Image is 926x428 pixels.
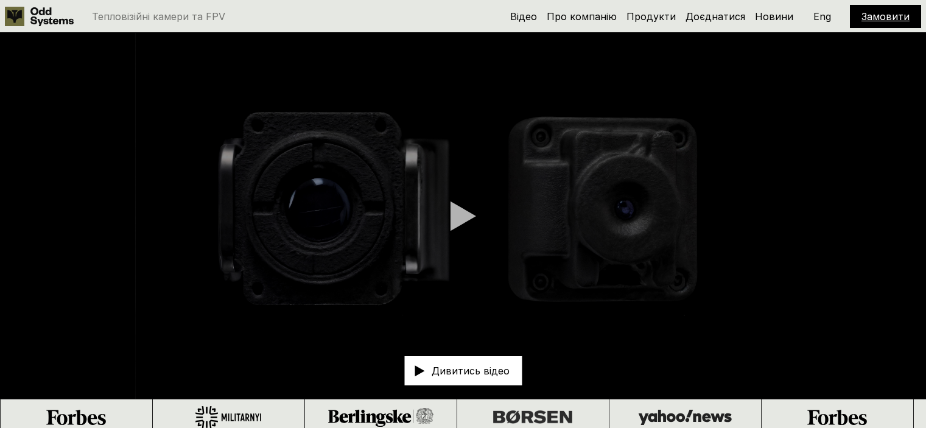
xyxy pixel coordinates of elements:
[861,10,910,23] a: Замовити
[755,10,793,23] a: Новини
[510,10,537,23] a: Відео
[547,10,617,23] a: Про компанію
[432,366,510,376] p: Дивитись відео
[92,12,225,21] p: Тепловізійні камери та FPV
[626,10,676,23] a: Продукти
[686,10,745,23] a: Доєднатися
[813,12,831,21] p: Eng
